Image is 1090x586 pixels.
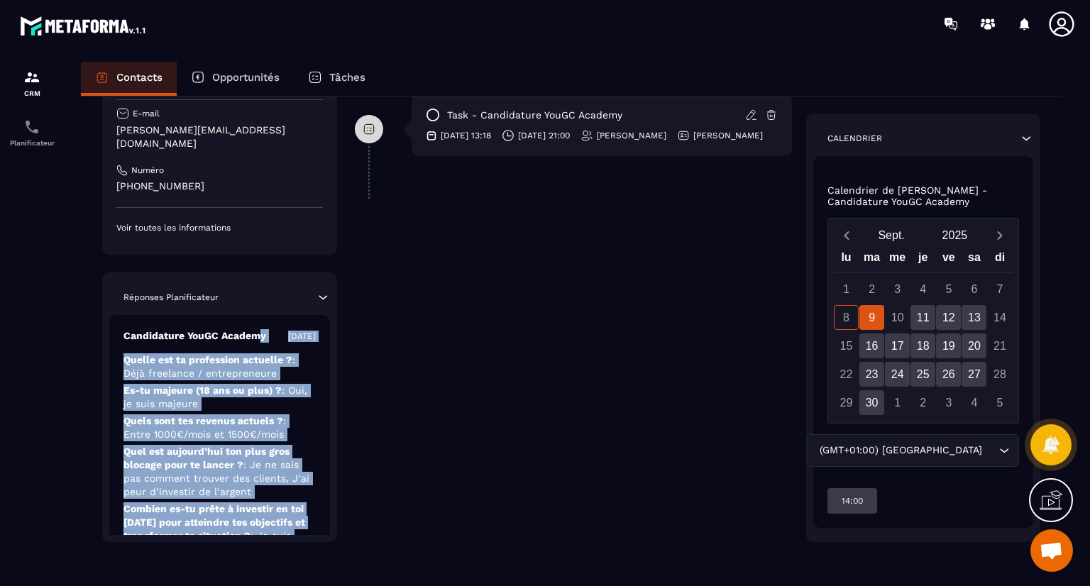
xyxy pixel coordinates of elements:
div: 21 [987,333,1012,358]
div: 20 [962,333,986,358]
a: Ouvrir le chat [1030,529,1073,572]
div: 4 [962,390,986,415]
div: 10 [885,305,910,330]
div: 19 [936,333,961,358]
div: 27 [962,362,986,387]
p: Quel est aujourd’hui ton plus gros blocage pour te lancer ? [123,445,316,499]
a: Contacts [81,62,177,96]
a: Opportunités [177,62,294,96]
div: 2 [859,277,884,302]
div: 30 [859,390,884,415]
div: 14 [987,305,1012,330]
img: logo [20,13,148,38]
div: 3 [885,277,910,302]
button: Next month [986,226,1013,245]
p: Numéro [131,165,164,176]
div: 9 [859,305,884,330]
div: 8 [834,305,859,330]
span: : Je ne sais pas comment trouver des clients, J’ai peur d’investir de l’argent [123,459,309,497]
p: [DATE] 13:18 [441,130,491,141]
p: Combien es-tu prête à investir en toi [DATE] pour atteindre tes objectifs et transformer ta situa... [123,502,316,570]
div: ve [936,248,962,272]
div: 29 [834,390,859,415]
div: 24 [885,362,910,387]
div: lu [833,248,859,272]
div: di [987,248,1013,272]
p: [DATE] [288,331,316,342]
div: 15 [834,333,859,358]
p: Quels sont tes revenus actuels ? [123,414,316,441]
div: me [885,248,910,272]
p: Quelle est ta profession actuelle ? [123,353,316,380]
img: scheduler [23,118,40,136]
div: Search for option [807,434,1019,467]
p: Opportunités [212,71,280,84]
a: Tâches [294,62,380,96]
p: [PERSON_NAME][EMAIL_ADDRESS][DOMAIN_NAME] [116,123,323,150]
p: Calendrier de [PERSON_NAME] - Candidature YouGC Academy [827,184,1020,207]
div: je [910,248,936,272]
div: 5 [987,390,1012,415]
div: 6 [962,277,986,302]
p: Tâches [329,71,365,84]
button: Open years overlay [923,223,986,248]
p: CRM [4,89,60,97]
div: 3 [936,390,961,415]
p: [PERSON_NAME] [597,130,666,141]
div: 18 [910,333,935,358]
p: [PHONE_NUMBER] [116,179,323,193]
div: 28 [987,362,1012,387]
p: Es-tu majeure (18 ans ou plus) ? [123,384,316,411]
div: Calendar wrapper [834,248,1013,415]
p: 14:00 [842,495,863,507]
img: formation [23,69,40,86]
span: (GMT+01:00) [GEOGRAPHIC_DATA] [816,443,985,458]
div: 12 [936,305,961,330]
a: schedulerschedulerPlanificateur [4,108,60,157]
div: 22 [834,362,859,387]
div: Calendar days [834,277,1013,415]
p: Calendrier [827,133,882,144]
p: E-mail [133,108,160,119]
div: 25 [910,362,935,387]
div: 5 [936,277,961,302]
div: 1 [834,277,859,302]
p: task - Candidature YouGC Academy [447,109,622,122]
div: 1 [885,390,910,415]
div: sa [962,248,987,272]
p: Contacts [116,71,163,84]
p: [DATE] 21:00 [518,130,570,141]
div: 16 [859,333,884,358]
div: 17 [885,333,910,358]
div: 11 [910,305,935,330]
div: 26 [936,362,961,387]
p: Candidature YouGC Academy [123,329,266,343]
p: Réponses Planificateur [123,292,219,303]
a: formationformationCRM [4,58,60,108]
button: Open months overlay [860,223,923,248]
div: 7 [987,277,1012,302]
div: 2 [910,390,935,415]
div: 23 [859,362,884,387]
button: Previous month [834,226,860,245]
p: Voir toutes les informations [116,222,323,233]
div: 4 [910,277,935,302]
p: Planificateur [4,139,60,147]
p: [PERSON_NAME] [693,130,763,141]
div: 13 [962,305,986,330]
input: Search for option [985,443,996,458]
div: ma [859,248,885,272]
